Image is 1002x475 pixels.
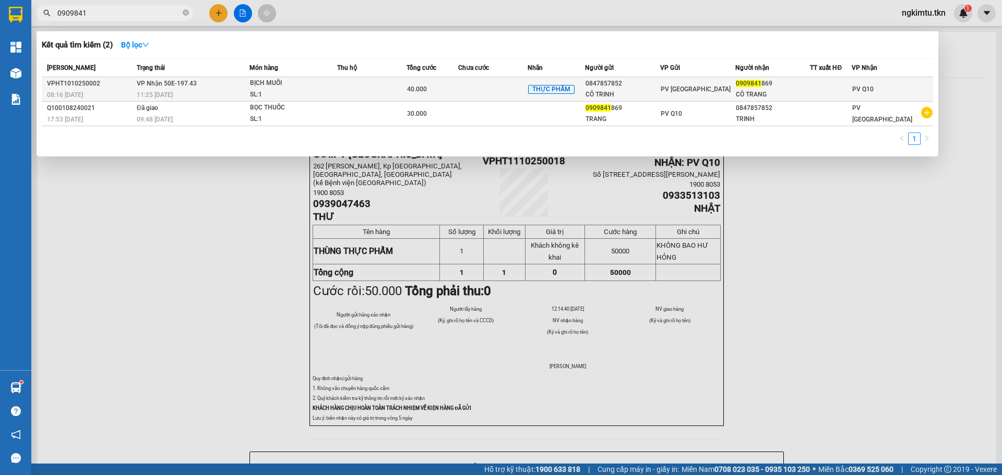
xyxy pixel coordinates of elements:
[735,64,769,71] span: Người nhận
[921,132,933,145] button: right
[10,68,21,79] img: warehouse-icon
[137,91,173,99] span: 11:25 [DATE]
[11,430,21,440] span: notification
[9,7,22,22] img: logo-vxr
[407,110,427,117] span: 30.000
[736,80,761,87] span: 0909841
[528,64,543,71] span: Nhãn
[736,114,810,125] div: TRINH
[921,107,933,118] span: plus-circle
[586,78,660,89] div: 0847857852
[660,64,680,71] span: VP Gửi
[899,135,905,141] span: left
[137,80,197,87] span: VP Nhận 50E-197.43
[250,102,328,114] div: BỌC THUỐC
[407,86,427,93] span: 40.000
[661,86,731,93] span: PV [GEOGRAPHIC_DATA]
[10,382,21,393] img: warehouse-icon
[137,104,158,112] span: Đã giao
[908,132,921,145] li: 1
[142,41,149,48] span: down
[47,64,96,71] span: [PERSON_NAME]
[852,104,912,123] span: PV [GEOGRAPHIC_DATA]
[137,116,173,123] span: 09:48 [DATE]
[586,103,660,114] div: 869
[736,78,810,89] div: 869
[586,114,660,125] div: TRANG
[736,89,810,100] div: CÔ TRANG
[661,110,682,117] span: PV Q10
[585,64,614,71] span: Người gửi
[47,103,134,114] div: Q100108240021
[337,64,357,71] span: Thu hộ
[852,86,874,93] span: PV Q10
[924,135,930,141] span: right
[921,132,933,145] li: Next Page
[183,8,189,18] span: close-circle
[528,85,575,94] span: THỰC PHẨM
[896,132,908,145] li: Previous Page
[113,36,158,53] button: Bộ lọcdown
[810,64,842,71] span: TT xuất HĐ
[43,9,51,17] span: search
[407,64,436,71] span: Tổng cước
[47,78,134,89] div: VPHT1010250002
[137,64,165,71] span: Trạng thái
[250,89,328,101] div: SL: 1
[11,453,21,463] span: message
[10,94,21,105] img: solution-icon
[250,114,328,125] div: SL: 1
[20,381,23,384] sup: 1
[586,89,660,100] div: CÔ TRINH
[249,64,278,71] span: Món hàng
[57,7,181,19] input: Tìm tên, số ĐT hoặc mã đơn
[852,64,877,71] span: VP Nhận
[121,41,149,49] strong: Bộ lọc
[909,133,920,144] a: 1
[10,42,21,53] img: dashboard-icon
[47,91,83,99] span: 08:16 [DATE]
[458,64,489,71] span: Chưa cước
[736,103,810,114] div: 0847857852
[586,104,611,112] span: 0909841
[183,9,189,16] span: close-circle
[250,78,328,89] div: BỊCH MUỐI
[47,116,83,123] span: 17:53 [DATE]
[42,40,113,51] h3: Kết quả tìm kiếm ( 2 )
[11,406,21,416] span: question-circle
[896,132,908,145] button: left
